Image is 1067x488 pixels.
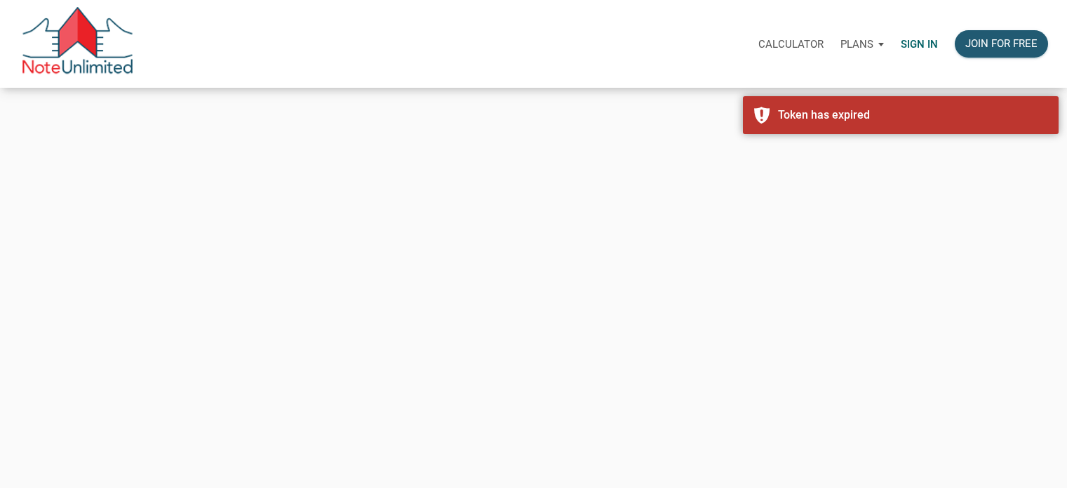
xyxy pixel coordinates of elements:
p: Calculator [758,38,824,51]
button: Plans [832,23,892,65]
a: Join for free [946,22,1056,66]
div: Join for free [965,36,1038,52]
p: Plans [840,38,873,51]
button: Join for free [955,30,1048,58]
a: Plans [832,22,892,66]
a: Calculator [750,22,832,66]
p: Sign in [901,38,938,51]
div: Token has expired [778,107,1048,124]
img: NoteUnlimited [21,7,134,81]
a: Sign in [892,22,946,66]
